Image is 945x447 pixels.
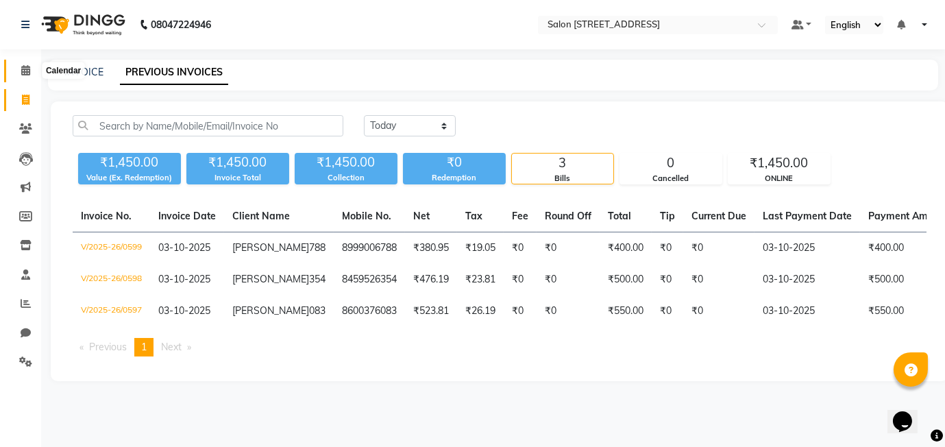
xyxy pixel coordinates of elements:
[42,62,84,79] div: Calendar
[403,153,506,172] div: ₹0
[652,295,683,327] td: ₹0
[405,295,457,327] td: ₹523.81
[232,273,309,285] span: [PERSON_NAME]
[78,153,181,172] div: ₹1,450.00
[537,264,600,295] td: ₹0
[309,273,326,285] span: 354
[309,241,326,254] span: 788
[545,210,591,222] span: Round Off
[887,392,931,433] iframe: chat widget
[186,153,289,172] div: ₹1,450.00
[763,210,852,222] span: Last Payment Date
[232,241,309,254] span: [PERSON_NAME]
[73,295,150,327] td: V/2025-26/0597
[728,173,830,184] div: ONLINE
[158,210,216,222] span: Invoice Date
[537,232,600,265] td: ₹0
[465,210,482,222] span: Tax
[754,232,860,265] td: 03-10-2025
[754,295,860,327] td: 03-10-2025
[600,295,652,327] td: ₹550.00
[295,172,397,184] div: Collection
[660,210,675,222] span: Tip
[35,5,129,44] img: logo
[73,338,926,357] nav: Pagination
[537,295,600,327] td: ₹0
[512,173,613,184] div: Bills
[73,115,343,136] input: Search by Name/Mobile/Email/Invoice No
[73,232,150,265] td: V/2025-26/0599
[600,264,652,295] td: ₹500.00
[403,172,506,184] div: Redemption
[620,173,722,184] div: Cancelled
[683,232,754,265] td: ₹0
[504,295,537,327] td: ₹0
[413,210,430,222] span: Net
[186,172,289,184] div: Invoice Total
[728,154,830,173] div: ₹1,450.00
[342,210,391,222] span: Mobile No.
[334,232,405,265] td: 8999006788
[161,341,182,353] span: Next
[151,5,211,44] b: 08047224946
[652,264,683,295] td: ₹0
[158,304,210,317] span: 03-10-2025
[232,210,290,222] span: Client Name
[232,304,309,317] span: [PERSON_NAME]
[600,232,652,265] td: ₹400.00
[691,210,746,222] span: Current Due
[683,295,754,327] td: ₹0
[504,232,537,265] td: ₹0
[512,154,613,173] div: 3
[334,295,405,327] td: 8600376083
[141,341,147,353] span: 1
[309,304,326,317] span: 083
[158,273,210,285] span: 03-10-2025
[457,264,504,295] td: ₹23.81
[89,341,127,353] span: Previous
[754,264,860,295] td: 03-10-2025
[120,60,228,85] a: PREVIOUS INVOICES
[608,210,631,222] span: Total
[652,232,683,265] td: ₹0
[457,295,504,327] td: ₹26.19
[81,210,132,222] span: Invoice No.
[405,264,457,295] td: ₹476.19
[504,264,537,295] td: ₹0
[620,154,722,173] div: 0
[158,241,210,254] span: 03-10-2025
[295,153,397,172] div: ₹1,450.00
[405,232,457,265] td: ₹380.95
[334,264,405,295] td: 8459526354
[73,264,150,295] td: V/2025-26/0598
[512,210,528,222] span: Fee
[683,264,754,295] td: ₹0
[457,232,504,265] td: ₹19.05
[78,172,181,184] div: Value (Ex. Redemption)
